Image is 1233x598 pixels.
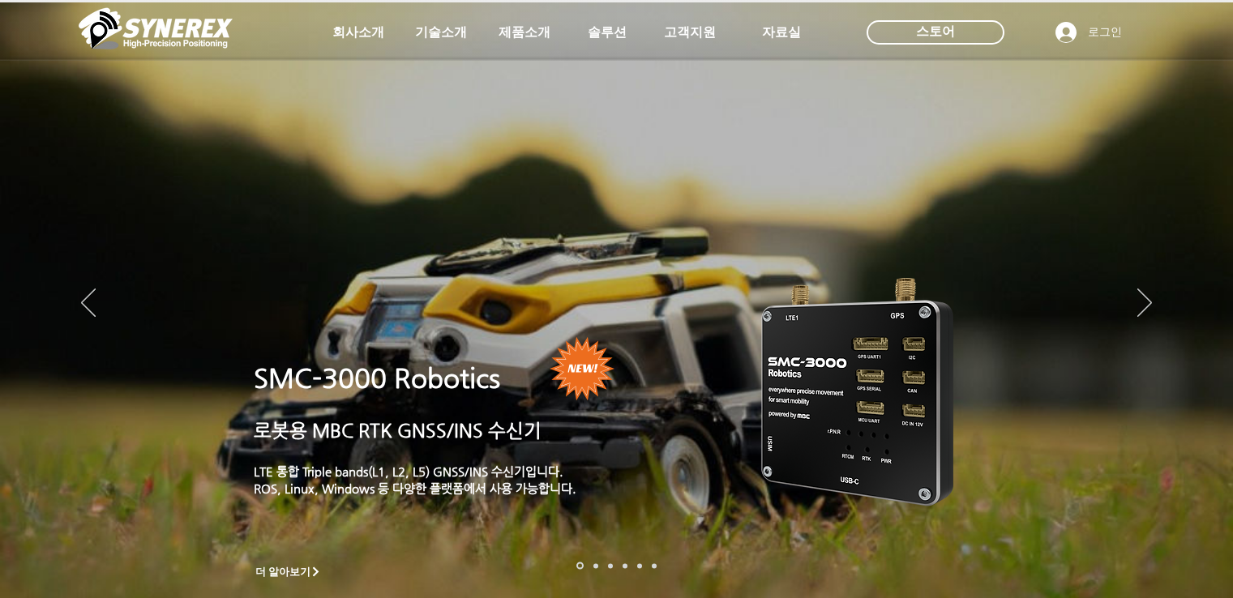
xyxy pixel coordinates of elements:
[79,4,233,53] img: 씨너렉스_White_simbol_대지 1.png
[254,464,563,478] a: LTE 통합 Triple bands(L1, L2, L5) GNSS/INS 수신기입니다.
[81,288,96,319] button: 이전
[484,16,565,49] a: 제품소개
[332,24,384,41] span: 회사소개
[576,562,584,570] a: 로봇- SMC 2000
[649,16,730,49] a: 고객지원
[1082,24,1128,41] span: 로그인
[741,16,822,49] a: 자료실
[254,363,500,394] a: SMC-3000 Robotics
[255,565,311,579] span: 더 알아보기
[593,563,598,568] a: 드론 8 - SMC 2000
[608,563,613,568] a: 측량 IoT
[588,24,627,41] span: 솔루션
[400,16,482,49] a: 기술소개
[1137,288,1152,319] button: 다음
[867,20,1004,45] div: 스토어
[254,420,542,441] a: 로봇용 MBC RTK GNSS/INS 수신기
[762,24,801,41] span: 자료실
[254,481,576,495] a: ROS, Linux, Windows 등 다양한 플랫폼에서 사용 가능합니다.
[1044,17,1133,48] button: 로그인
[415,24,467,41] span: 기술소개
[499,24,550,41] span: 제품소개
[664,24,716,41] span: 고객지원
[567,16,648,49] a: 솔루션
[572,562,661,570] nav: 슬라이드
[652,563,657,568] a: 정밀농업
[248,562,329,582] a: 더 알아보기
[318,16,399,49] a: 회사소개
[739,254,978,525] img: KakaoTalk_20241224_155801212.png
[623,563,627,568] a: 자율주행
[637,563,642,568] a: 로봇
[916,23,955,41] span: 스토어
